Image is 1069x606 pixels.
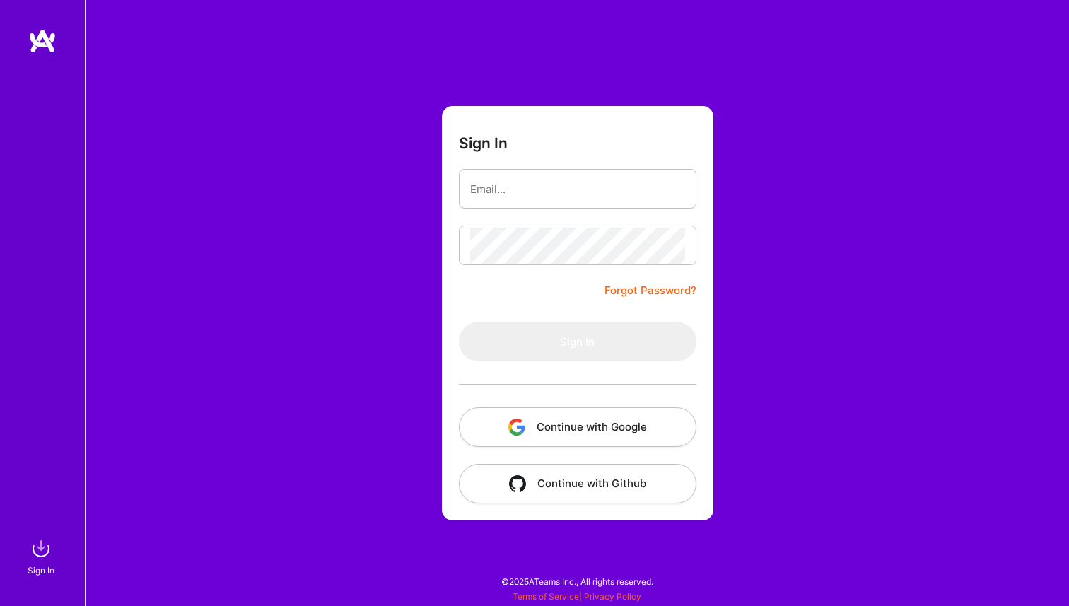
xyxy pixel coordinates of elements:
[513,591,579,602] a: Terms of Service
[27,535,55,563] img: sign in
[459,464,696,503] button: Continue with Github
[513,591,641,602] span: |
[28,563,54,578] div: Sign In
[584,591,641,602] a: Privacy Policy
[459,134,508,152] h3: Sign In
[509,475,526,492] img: icon
[28,28,57,54] img: logo
[459,322,696,361] button: Sign In
[30,535,55,578] a: sign inSign In
[85,564,1069,599] div: © 2025 ATeams Inc., All rights reserved.
[604,282,696,299] a: Forgot Password?
[508,419,525,436] img: icon
[459,407,696,447] button: Continue with Google
[470,171,685,207] input: Email...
